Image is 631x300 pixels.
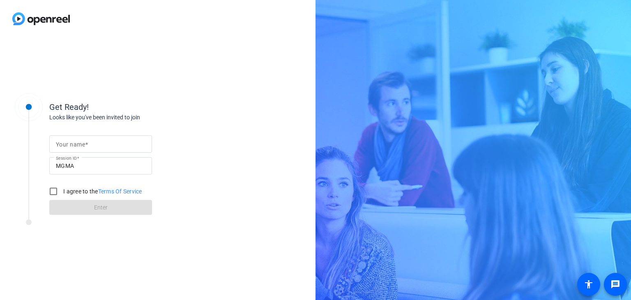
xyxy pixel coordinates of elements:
div: Looks like you've been invited to join [49,113,214,122]
mat-label: Your name [56,141,85,148]
label: I agree to the [62,187,142,195]
mat-label: Session ID [56,156,77,160]
mat-icon: message [610,279,620,289]
a: Terms Of Service [98,188,142,195]
div: Get Ready! [49,101,214,113]
mat-icon: accessibility [584,279,594,289]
